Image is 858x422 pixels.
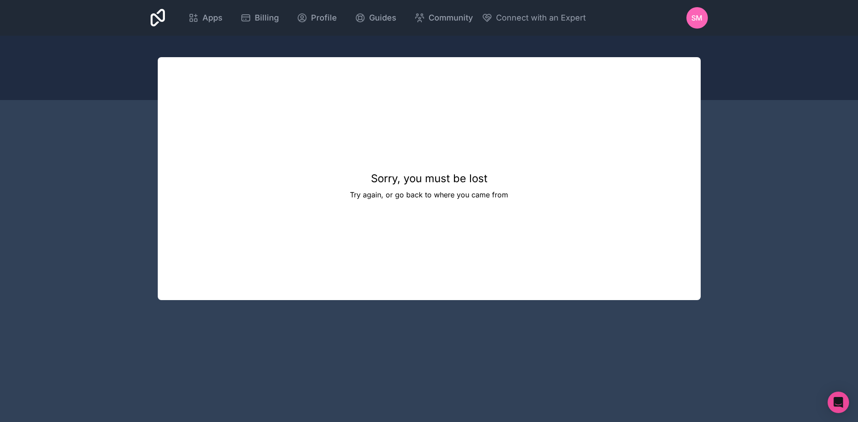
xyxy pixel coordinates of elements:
div: Open Intercom Messenger [828,392,849,413]
p: Try again, or go back to where you came from [350,189,508,200]
a: Guides [348,8,404,28]
a: Community [407,8,480,28]
a: Apps [181,8,230,28]
h2: Sorry, you must be lost [371,171,488,186]
a: Profile [290,8,344,28]
span: Community [429,12,473,24]
span: Billing [255,12,279,24]
span: Profile [311,12,337,24]
button: Connect with an Expert [482,12,586,24]
span: SM [691,13,702,23]
a: Billing [233,8,286,28]
span: Connect with an Expert [496,12,586,24]
span: Apps [202,12,223,24]
span: Guides [369,12,396,24]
